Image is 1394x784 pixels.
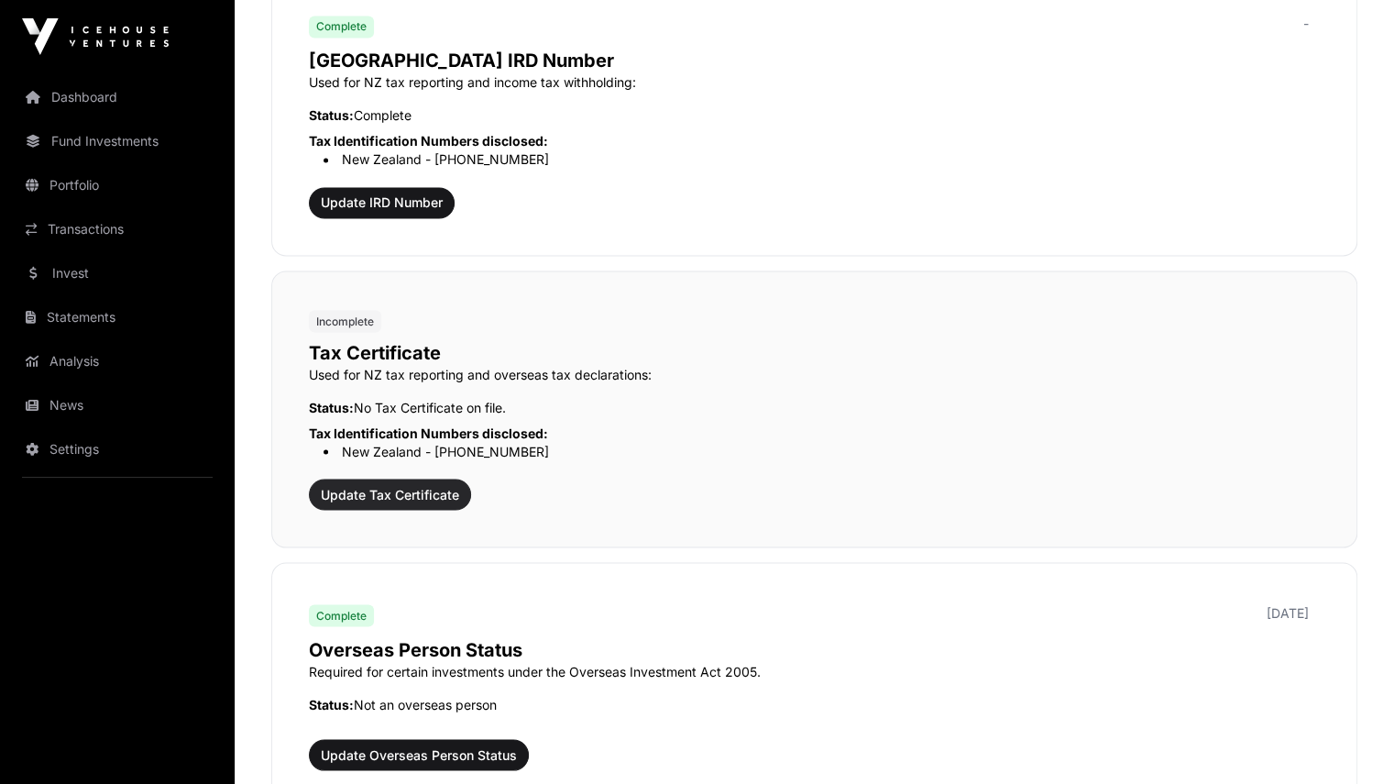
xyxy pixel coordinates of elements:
a: Portfolio [15,165,220,205]
button: Update Tax Certificate [309,479,471,510]
span: Update IRD Number [321,193,443,212]
p: No Tax Certificate on file. [309,398,1320,416]
button: Update IRD Number [309,187,455,218]
a: Settings [15,429,220,469]
img: Icehouse Ventures Logo [22,18,169,55]
a: Invest [15,253,220,293]
span: Status: [309,696,354,712]
span: Update Overseas Person Status [321,745,517,764]
a: Fund Investments [15,121,220,161]
p: Not an overseas person [309,695,1320,713]
p: Required for certain investments under the Overseas Investment Act 2005. [309,662,1320,680]
span: Status: [309,399,354,414]
span: Status: [309,107,354,123]
span: Incomplete [316,314,374,328]
li: New Zealand - [PHONE_NUMBER] [324,150,1320,169]
p: Tax Identification Numbers disclosed: [309,424,1320,442]
p: Used for NZ tax reporting and income tax withholding: [309,73,1320,92]
button: Update Overseas Person Status [309,739,529,770]
p: Used for NZ tax reporting and overseas tax declarations: [309,365,1320,383]
span: Complete [316,608,367,623]
p: Overseas Person Status [309,636,1320,662]
p: - [1303,15,1309,33]
a: Statements [15,297,220,337]
span: Update Tax Certificate [321,485,459,503]
a: News [15,385,220,425]
p: Complete [309,106,1320,125]
a: Transactions [15,209,220,249]
p: Tax Certificate [309,339,1320,365]
a: Update Overseas Person Status [309,750,529,768]
p: Tax Identification Numbers disclosed: [309,132,1320,150]
span: Complete [316,19,367,34]
a: Analysis [15,341,220,381]
a: Dashboard [15,77,220,117]
p: [DATE] [1267,603,1309,622]
iframe: Chat Widget [1302,696,1394,784]
p: [GEOGRAPHIC_DATA] IRD Number [309,48,1320,73]
li: New Zealand - [PHONE_NUMBER] [324,442,1320,460]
